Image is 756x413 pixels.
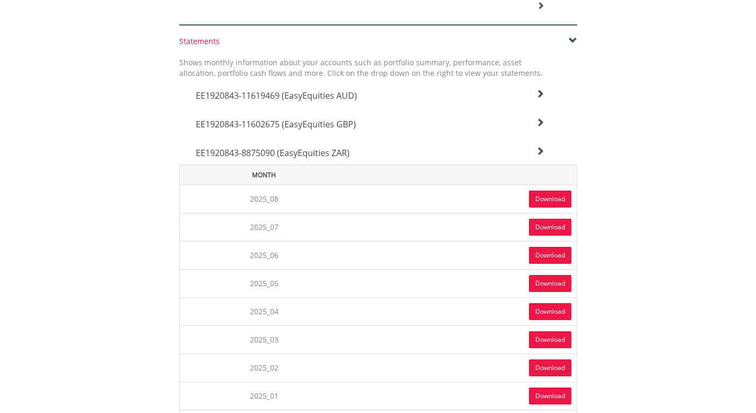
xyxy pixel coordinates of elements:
span: EE1920843-11602675 (EasyEquities GBP) [196,118,356,130]
a: Download [529,388,571,405]
a: Download [529,359,571,376]
div: Shows monthly information about your accounts such as portfolio summary, performance, asset alloc... [171,57,551,79]
a: Download [529,303,571,320]
div: Statements [179,36,577,47]
td: 2025_01 [179,382,349,410]
td: 2025_06 [179,241,349,269]
span: EE1920843-11619469 (EasyEquities AUD) [196,90,357,101]
a: Download [529,275,571,292]
td: 2025_02 [179,354,349,382]
a: Download [529,331,571,348]
td: 2025_03 [179,325,349,354]
a: Download [529,247,571,264]
span: EE1920843-8875090 (EasyEquities ZAR) [196,147,350,159]
td: 2025_05 [179,269,349,297]
a: Download [529,191,571,208]
a: Download [529,219,571,236]
td: 2025_04 [179,297,349,325]
td: 2025_07 [179,213,349,241]
td: 2025_08 [179,185,349,213]
th: Month [179,165,349,185]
